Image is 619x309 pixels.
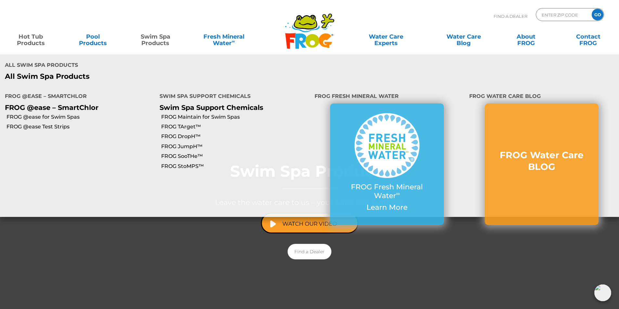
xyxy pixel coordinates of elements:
a: FROG @ease for Swim Spas [6,113,155,121]
h4: Swim Spa Support Chemicals [160,90,304,103]
a: All Swim Spa Products [5,72,305,81]
a: PoolProducts [69,30,117,43]
a: Hot TubProducts [6,30,55,43]
a: Swim SpaProducts [131,30,180,43]
a: AboutFROG [502,30,550,43]
p: Learn More [343,203,431,212]
input: GO [592,9,603,20]
p: Find A Dealer [494,8,527,24]
a: FROG StoMPS™ [161,163,309,170]
a: FROG DropH™ [161,133,309,140]
a: FROG Maintain for Swim Spas [161,113,309,121]
h4: FROG Fresh Mineral Water [315,90,459,103]
a: FROG Water Care BLOG [498,149,586,179]
a: Water CareBlog [439,30,488,43]
h3: FROG Water Care BLOG [498,149,586,173]
a: FROG Fresh Mineral Water∞ Learn More [343,113,431,215]
a: Fresh MineralWater∞ [193,30,254,43]
img: openIcon [594,284,611,301]
p: FROG @ease – SmartChlor [5,103,150,112]
h4: FROG @ease – SmartChlor [5,90,150,103]
a: ContactFROG [564,30,613,43]
input: Zip Code Form [541,10,585,19]
a: Water CareExperts [347,30,425,43]
a: Find a Dealer [288,244,331,259]
h4: FROG Water Care BLOG [469,90,614,103]
a: Watch Our Video [261,213,358,233]
a: FROG @ease Test Strips [6,123,155,130]
a: FROG JumpH™ [161,143,309,150]
sup: ∞ [232,39,235,44]
a: FROG TArget™ [161,123,309,130]
h4: All Swim Spa Products [5,59,305,72]
a: Swim Spa Support Chemicals [160,103,263,112]
p: FROG Fresh Mineral Water [343,183,431,200]
sup: ∞ [396,190,400,197]
a: FROG SooTHe™ [161,153,309,160]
